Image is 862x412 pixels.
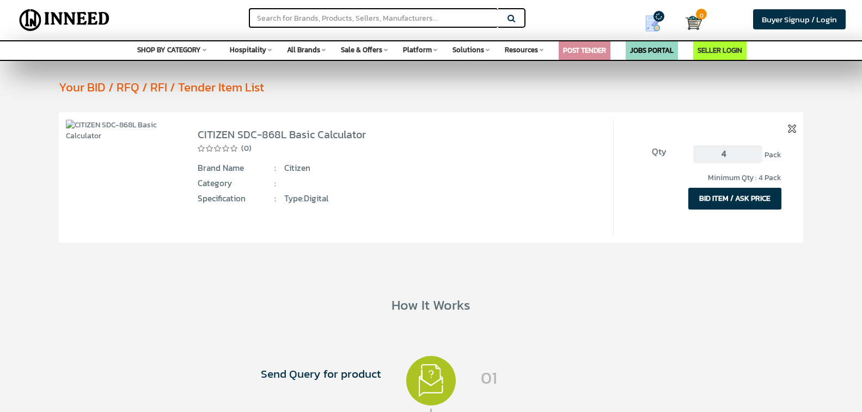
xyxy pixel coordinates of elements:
[563,45,606,56] a: POST TENDER
[274,162,276,174] span: :
[284,193,521,205] span: Type:Digital
[688,188,781,210] button: BID ITEM / ASK PRICE
[753,9,846,29] a: Buyer Signup / Login
[628,145,666,158] span: Qty
[406,356,456,405] img: 1.svg
[628,173,781,183] div: Minimum Qty : 4 Pack
[505,45,538,55] span: Resources
[15,7,114,34] img: Inneed.Market
[762,13,837,26] span: Buyer Signup / Login
[453,45,484,55] span: Solutions
[686,11,694,35] a: Cart 0
[198,193,277,205] span: Specification
[481,366,680,390] span: 01
[696,9,707,20] span: 0
[287,45,320,55] span: All Brands
[788,125,796,133] img: inneed-close-icon.png
[17,295,845,315] div: How It Works
[274,193,276,205] span: :
[629,11,685,36] a: my Quotes
[274,177,276,189] span: :
[198,126,366,143] a: CITIZEN SDC-868L Basic Calculator
[230,45,266,55] span: Hospitality
[765,149,781,160] span: Pack
[403,45,432,55] span: Platform
[198,177,277,189] span: Category
[686,15,702,31] img: Cart
[630,45,674,56] a: JOBS PORTAL
[341,45,382,55] span: Sale & Offers
[241,143,252,154] span: (0)
[183,366,382,382] span: Send Query for product
[645,15,661,32] img: Show My Quotes
[59,78,845,96] div: Your BID / RFQ / RFI / Tender Item List
[284,162,521,174] span: Citizen
[198,162,277,174] span: Brand Name
[698,45,742,56] a: SELLER LOGIN
[137,45,201,55] span: SHOP BY CATEGORY
[66,120,175,142] img: CITIZEN SDC-868L Basic Calculator
[249,8,497,28] input: Search for Brands, Products, Sellers, Manufacturers...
